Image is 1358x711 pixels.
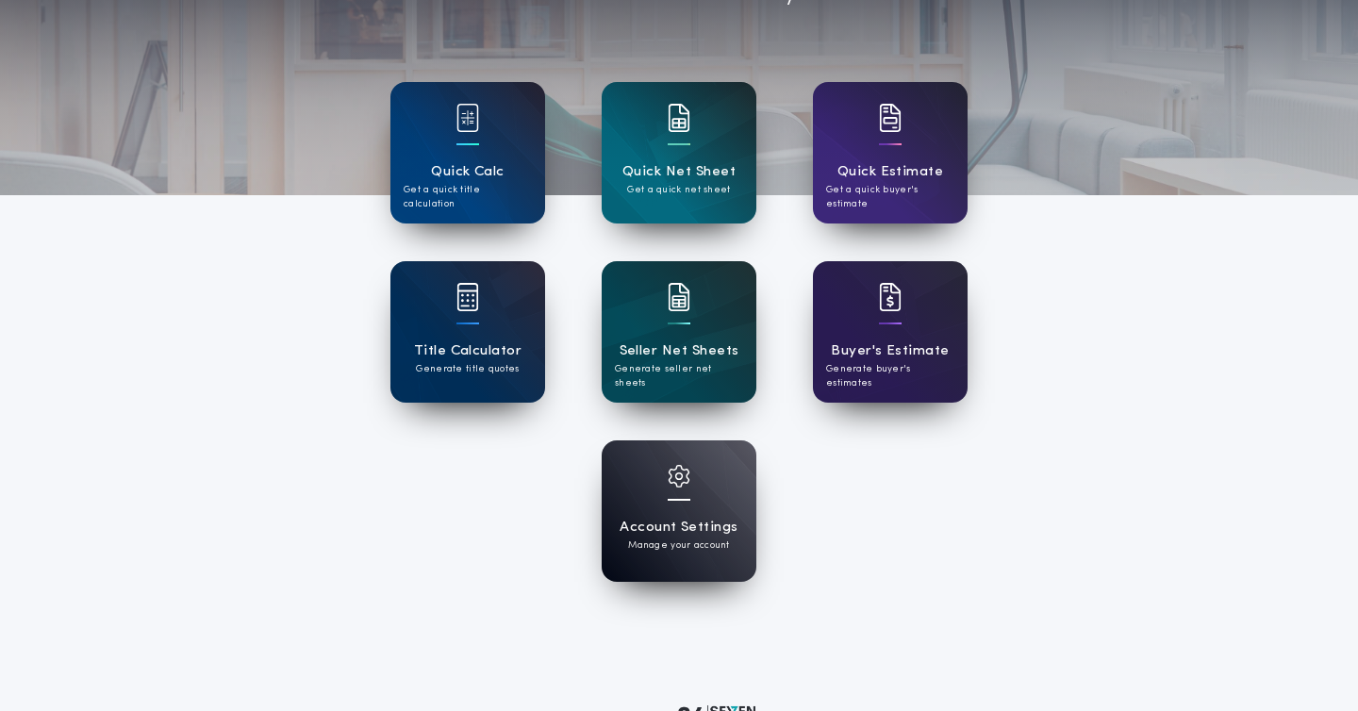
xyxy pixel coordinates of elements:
[456,283,479,311] img: card icon
[602,261,756,403] a: card iconSeller Net SheetsGenerate seller net sheets
[390,261,545,403] a: card iconTitle CalculatorGenerate title quotes
[826,362,954,390] p: Generate buyer's estimates
[628,538,729,553] p: Manage your account
[620,340,739,362] h1: Seller Net Sheets
[602,440,756,582] a: card iconAccount SettingsManage your account
[416,362,519,376] p: Generate title quotes
[668,465,690,488] img: card icon
[879,283,902,311] img: card icon
[831,340,949,362] h1: Buyer's Estimate
[668,104,690,132] img: card icon
[431,161,505,183] h1: Quick Calc
[826,183,954,211] p: Get a quick buyer's estimate
[627,183,730,197] p: Get a quick net sheet
[390,82,545,223] a: card iconQuick CalcGet a quick title calculation
[879,104,902,132] img: card icon
[813,82,968,223] a: card iconQuick EstimateGet a quick buyer's estimate
[813,261,968,403] a: card iconBuyer's EstimateGenerate buyer's estimates
[602,82,756,223] a: card iconQuick Net SheetGet a quick net sheet
[404,183,532,211] p: Get a quick title calculation
[620,517,737,538] h1: Account Settings
[837,161,944,183] h1: Quick Estimate
[668,283,690,311] img: card icon
[456,104,479,132] img: card icon
[622,161,736,183] h1: Quick Net Sheet
[615,362,743,390] p: Generate seller net sheets
[414,340,522,362] h1: Title Calculator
